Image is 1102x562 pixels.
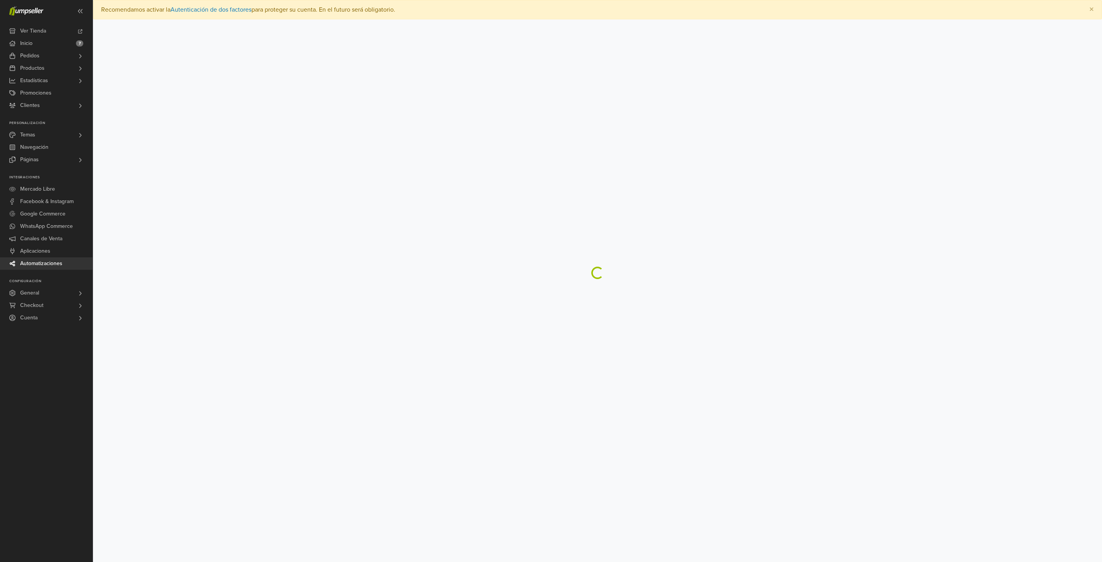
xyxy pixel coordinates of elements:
span: Facebook & Instagram [20,195,74,208]
span: Estadísticas [20,74,48,87]
span: Canales de Venta [20,233,62,245]
span: Aplicaciones [20,245,50,257]
span: 7 [76,40,83,47]
p: Personalización [9,121,93,126]
span: Productos [20,62,45,74]
span: Páginas [20,153,39,166]
span: Automatizaciones [20,257,62,270]
p: Integraciones [9,175,93,180]
span: Clientes [20,99,40,112]
span: General [20,287,39,299]
span: Google Commerce [20,208,65,220]
button: Close [1081,0,1102,19]
a: Autenticación de dos factores [170,6,251,14]
span: Mercado Libre [20,183,55,195]
span: Promociones [20,87,52,99]
span: Cuenta [20,312,38,324]
span: Navegación [20,141,48,153]
span: Inicio [20,37,33,50]
span: Checkout [20,299,43,312]
p: Configuración [9,279,93,284]
span: Ver Tienda [20,25,46,37]
span: Temas [20,129,35,141]
span: WhatsApp Commerce [20,220,73,233]
span: Pedidos [20,50,40,62]
span: × [1089,4,1094,15]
